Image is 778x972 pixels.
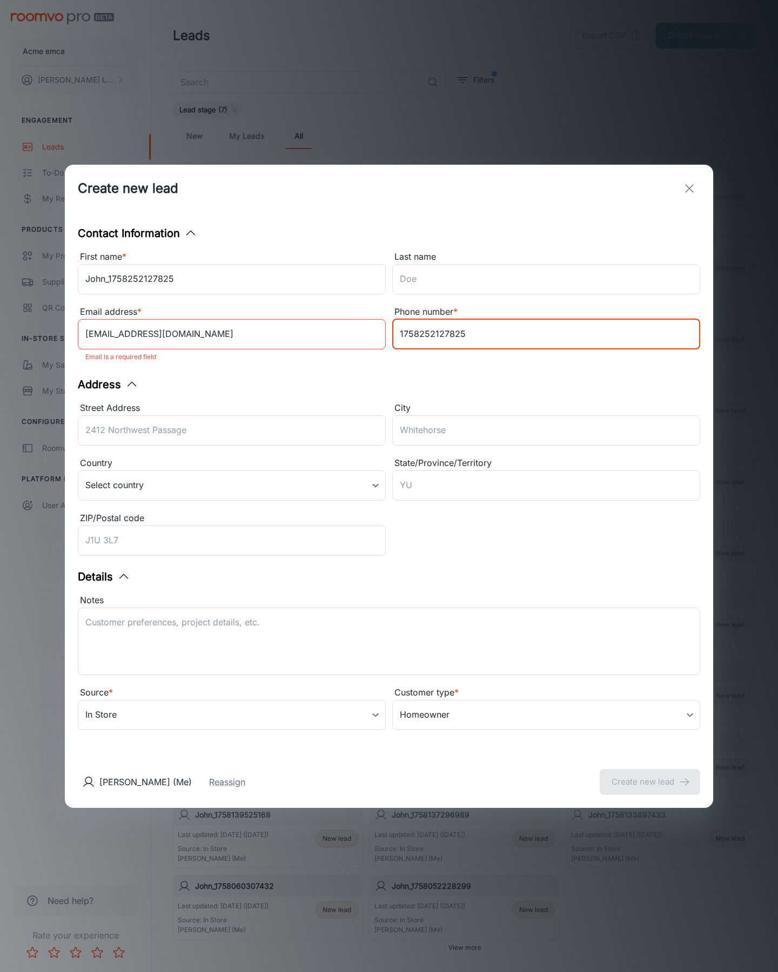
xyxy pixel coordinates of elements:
div: In Store [78,700,386,730]
input: myname@example.com [78,319,386,349]
input: 2412 Northwest Passage [78,415,386,446]
input: J1U 3L7 [78,525,386,556]
button: Reassign [209,775,245,788]
div: Select country [78,470,386,501]
div: State/Province/Territory [392,456,700,470]
div: Homeowner [392,700,700,730]
div: Notes [78,593,700,607]
div: ZIP/Postal code [78,511,386,525]
div: Last name [392,250,700,264]
div: Country [78,456,386,470]
p: Email is a required field [85,350,378,363]
input: YU [392,470,700,501]
div: Street Address [78,401,386,415]
div: City [392,401,700,415]
p: [PERSON_NAME] (Me) [99,775,192,788]
h1: Create new lead [78,179,178,198]
div: First name [78,250,386,264]
input: Doe [392,264,700,294]
input: +1 439-123-4567 [392,319,700,349]
div: Phone number [392,305,700,319]
button: Contact Information [78,225,197,241]
button: Address [78,376,138,393]
button: Details [78,569,130,585]
input: Whitehorse [392,415,700,446]
input: John [78,264,386,294]
div: Source [78,686,386,700]
div: Customer type [392,686,700,700]
div: Email address [78,305,386,319]
button: exit [679,178,700,199]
